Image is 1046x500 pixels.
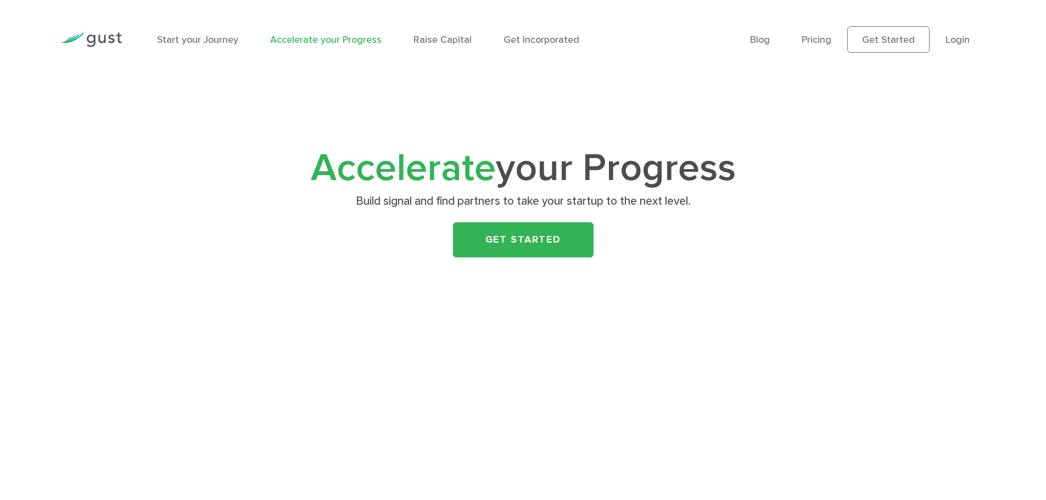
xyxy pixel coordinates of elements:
[802,34,831,46] a: Pricing
[847,26,930,53] a: Get Started
[310,194,736,209] p: Build signal and find partners to take your startup to the next level.
[413,34,472,46] a: Raise Capital
[504,34,579,46] a: Get Incorporated
[157,34,238,46] a: Start your Journey
[311,145,496,191] span: Accelerate
[306,151,740,186] h1: your Progress
[270,34,382,46] a: Accelerate your Progress
[750,34,770,46] a: Blog
[946,34,970,46] a: Login
[60,32,122,47] img: Gust Logo
[453,222,594,257] a: Get Started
